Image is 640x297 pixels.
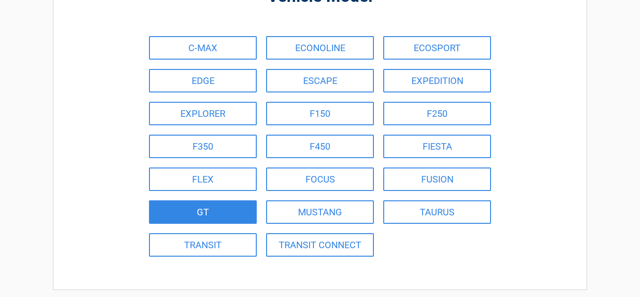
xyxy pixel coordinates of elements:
a: EXPLORER [149,102,257,125]
a: EDGE [149,69,257,92]
a: ECONOLINE [266,36,374,60]
a: F450 [266,135,374,158]
a: FUSION [383,168,491,191]
a: ESCAPE [266,69,374,92]
a: FIESTA [383,135,491,158]
a: TRANSIT [149,233,257,257]
a: TRANSIT CONNECT [266,233,374,257]
a: FOCUS [266,168,374,191]
a: FLEX [149,168,257,191]
a: TAURUS [383,200,491,224]
a: MUSTANG [266,200,374,224]
a: F350 [149,135,257,158]
a: ECOSPORT [383,36,491,60]
a: F150 [266,102,374,125]
a: EXPEDITION [383,69,491,92]
a: GT [149,200,257,224]
a: F250 [383,102,491,125]
a: C-MAX [149,36,257,60]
